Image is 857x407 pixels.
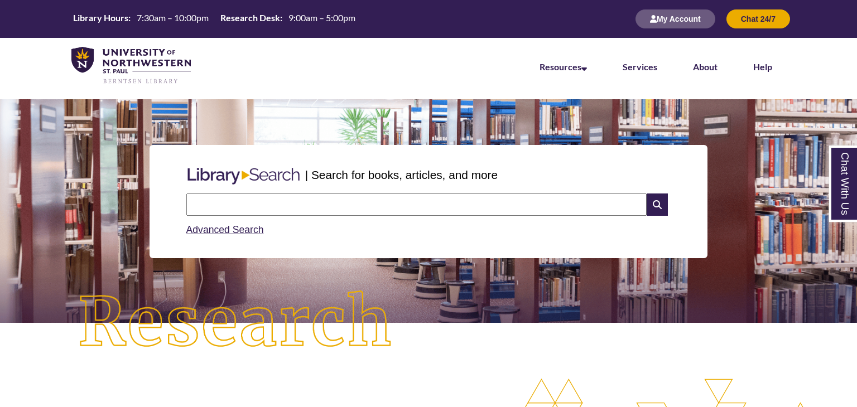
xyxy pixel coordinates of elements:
[288,12,355,23] span: 9:00am – 5:00pm
[71,47,191,85] img: UNWSP Library Logo
[305,166,498,183] p: | Search for books, articles, and more
[623,61,657,72] a: Services
[753,61,772,72] a: Help
[726,14,790,23] a: Chat 24/7
[647,193,668,216] i: Search
[69,12,360,27] a: Hours Today
[69,12,360,26] table: Hours Today
[635,14,715,23] a: My Account
[726,9,790,28] button: Chat 24/7
[216,12,284,24] th: Research Desk:
[43,256,428,390] img: Research
[540,61,587,72] a: Resources
[69,12,132,24] th: Library Hours:
[186,224,264,235] a: Advanced Search
[137,12,209,23] span: 7:30am – 10:00pm
[182,163,305,189] img: Libary Search
[635,9,715,28] button: My Account
[693,61,718,72] a: About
